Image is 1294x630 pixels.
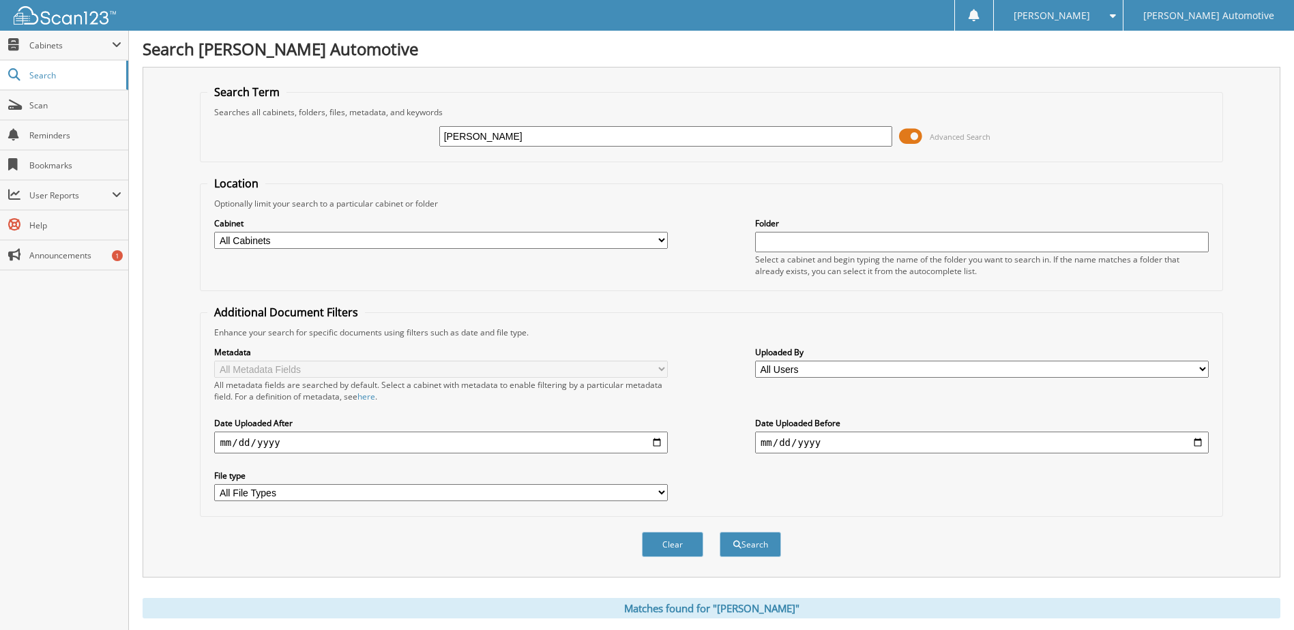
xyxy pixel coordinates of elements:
[1014,12,1090,20] span: [PERSON_NAME]
[29,40,112,51] span: Cabinets
[755,432,1209,453] input: end
[207,198,1215,209] div: Optionally limit your search to a particular cabinet or folder
[29,220,121,231] span: Help
[720,532,781,557] button: Search
[207,305,365,320] legend: Additional Document Filters
[642,532,703,557] button: Clear
[357,391,375,402] a: here
[214,417,668,429] label: Date Uploaded After
[207,176,265,191] legend: Location
[214,432,668,453] input: start
[29,100,121,111] span: Scan
[755,254,1209,277] div: Select a cabinet and begin typing the name of the folder you want to search in. If the name match...
[112,250,123,261] div: 1
[207,106,1215,118] div: Searches all cabinets, folders, files, metadata, and keywords
[29,70,119,81] span: Search
[143,598,1280,618] div: Matches found for "[PERSON_NAME]"
[214,470,668,481] label: File type
[755,346,1209,358] label: Uploaded By
[1143,12,1274,20] span: [PERSON_NAME] Automotive
[29,250,121,261] span: Announcements
[214,379,668,402] div: All metadata fields are searched by default. Select a cabinet with metadata to enable filtering b...
[207,327,1215,338] div: Enhance your search for specific documents using filters such as date and file type.
[29,160,121,171] span: Bookmarks
[29,130,121,141] span: Reminders
[755,417,1209,429] label: Date Uploaded Before
[214,346,668,358] label: Metadata
[14,6,116,25] img: scan123-logo-white.svg
[755,217,1209,229] label: Folder
[214,217,668,229] label: Cabinet
[143,37,1280,60] h1: Search [PERSON_NAME] Automotive
[930,132,990,142] span: Advanced Search
[29,190,112,201] span: User Reports
[207,85,286,100] legend: Search Term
